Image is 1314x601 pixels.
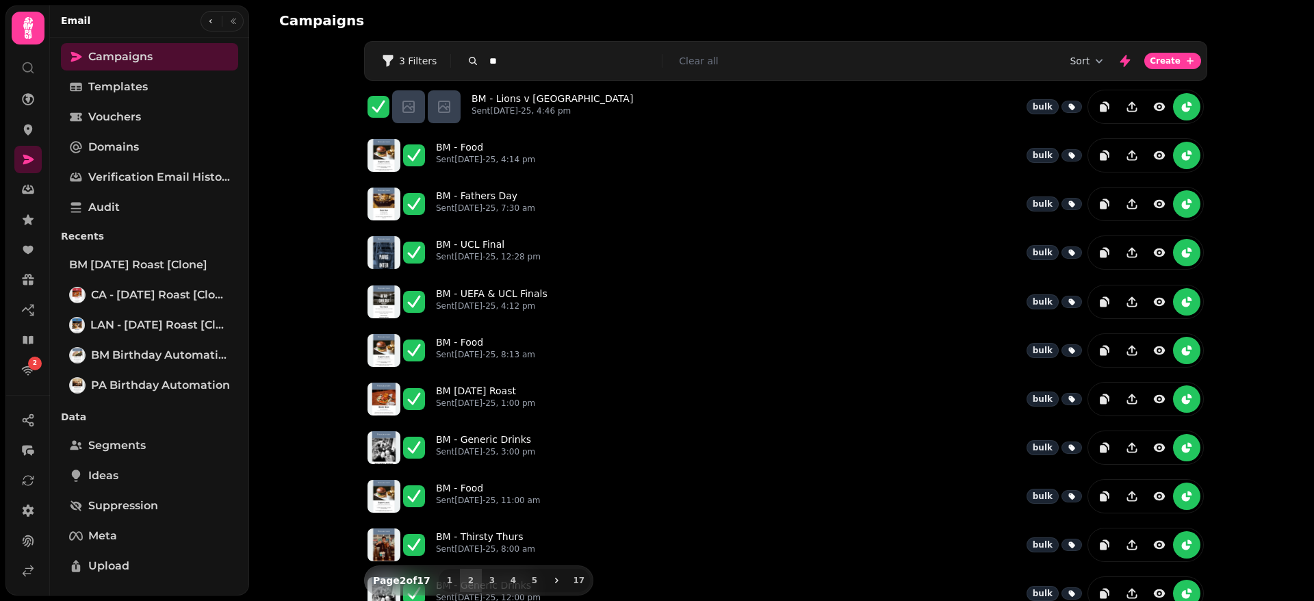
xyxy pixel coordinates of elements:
[88,139,139,155] span: Domains
[1027,294,1059,309] div: bulk
[436,140,535,170] a: BM - FoodSent[DATE]-25, 4:14 pm
[1091,337,1118,364] button: duplicate
[1146,239,1173,266] button: view
[1173,239,1200,266] button: reports
[90,317,230,333] span: LAN - [DATE] Roast [clone]
[61,103,238,131] a: Vouchers
[487,576,498,585] span: 3
[472,105,633,116] p: Sent [DATE]-25, 4:46 pm
[1027,440,1059,455] div: bulk
[574,576,584,585] span: 17
[14,357,42,384] a: 2
[436,495,541,506] p: Sent [DATE]-25, 11:00 am
[1027,489,1059,504] div: bulk
[61,432,238,459] a: Segments
[436,349,535,360] p: Sent [DATE]-25, 8:13 am
[368,528,400,561] img: aHR0cHM6Ly9zdGFtcGVkZS1zZXJ2aWNlLXByb2QtdGVtcGxhdGUtcHJldmlld3MuczMuZXUtd2VzdC0xLmFtYXpvbmF3cy5jb...
[1091,190,1118,218] button: duplicate
[88,199,120,216] span: Audit
[61,311,238,339] a: LAN - Sunday Roast [clone]LAN - [DATE] Roast [clone]
[436,189,535,219] a: BM - Fathers DaySent[DATE]-25, 7:30 am
[88,49,153,65] span: Campaigns
[91,347,230,363] span: BM Birthday Automation
[61,133,238,161] a: Domains
[88,498,158,514] span: Suppression
[399,56,437,66] span: 3 Filters
[1118,434,1146,461] button: Share campaign preview
[436,238,541,268] a: BM - UCL FinalSent[DATE]-25, 12:28 pm
[1027,196,1059,212] div: bulk
[1091,385,1118,413] button: duplicate
[436,446,535,457] p: Sent [DATE]-25, 3:00 pm
[1091,288,1118,316] button: duplicate
[529,576,540,585] span: 5
[436,398,535,409] p: Sent [DATE]-25, 1:00 pm
[460,569,482,592] button: 2
[1146,434,1173,461] button: view
[1027,586,1059,601] div: bulk
[1027,245,1059,260] div: bulk
[1173,93,1200,120] button: reports
[481,569,503,592] button: 3
[1118,531,1146,559] button: Share campaign preview
[368,188,400,220] img: aHR0cHM6Ly9zdGFtcGVkZS1zZXJ2aWNlLXByb2QtdGVtcGxhdGUtcHJldmlld3MuczMuZXUtd2VzdC0xLmFtYXpvbmF3cy5jb...
[1070,54,1106,68] button: Sort
[33,359,37,368] span: 2
[1173,190,1200,218] button: reports
[88,468,118,484] span: Ideas
[368,285,400,318] img: aHR0cHM6Ly9zdGFtcGVkZS1zZXJ2aWNlLXByb2QtdGVtcGxhdGUtcHJldmlld3MuczMuZXUtd2VzdC0xLmFtYXpvbmF3cy5jb...
[1027,99,1059,114] div: bulk
[436,287,547,317] a: BM - UEFA & UCL FinalsSent[DATE]-25, 4:12 pm
[70,379,84,392] img: PA Birthday Automation
[370,50,448,72] button: 3 Filters
[436,154,535,165] p: Sent [DATE]-25, 4:14 pm
[61,492,238,520] a: Suppression
[436,384,535,414] a: BM [DATE] RoastSent[DATE]-25, 1:00 pm
[1173,531,1200,559] button: reports
[1027,343,1059,358] div: bulk
[368,574,436,587] p: Page 2 of 17
[502,569,524,592] button: 4
[61,224,238,248] p: Recents
[465,576,476,585] span: 2
[88,109,141,125] span: Vouchers
[368,480,400,513] img: aHR0cHM6Ly9zdGFtcGVkZS1zZXJ2aWNlLXByb2QtdGVtcGxhdGUtcHJldmlld3MuczMuZXUtd2VzdC0xLmFtYXpvbmF3cy5jb...
[524,569,545,592] button: 5
[1173,483,1200,510] button: reports
[61,194,238,221] a: Audit
[70,348,84,362] img: BM Birthday Automation
[61,251,238,279] a: BM [DATE] Roast [clone]
[436,251,541,262] p: Sent [DATE]-25, 12:28 pm
[444,576,455,585] span: 1
[508,576,519,585] span: 4
[436,433,535,463] a: BM - Generic DrinksSent[DATE]-25, 3:00 pm
[1118,288,1146,316] button: Share campaign preview
[88,528,117,544] span: Meta
[61,372,238,399] a: PA Birthday AutomationPA Birthday Automation
[91,287,230,303] span: CA - [DATE] Roast [clone]
[436,530,535,560] a: BM - Thirsty ThursSent[DATE]-25, 8:00 am
[61,552,238,580] a: Upload
[61,405,238,429] p: Data
[1118,385,1146,413] button: Share campaign preview
[368,334,400,367] img: aHR0cHM6Ly9zdGFtcGVkZS1zZXJ2aWNlLXByb2QtdGVtcGxhdGUtcHJldmlld3MuczMuZXUtd2VzdC0xLmFtYXpvbmF3cy5jb...
[61,14,90,27] h2: Email
[368,139,400,172] img: aHR0cHM6Ly9zdGFtcGVkZS1zZXJ2aWNlLXByb2QtdGVtcGxhdGUtcHJldmlld3MuczMuZXUtd2VzdC0xLmFtYXpvbmF3cy5jb...
[1146,385,1173,413] button: view
[1144,53,1201,69] button: Create
[1027,148,1059,163] div: bulk
[472,92,633,122] a: BM - Lions v [GEOGRAPHIC_DATA]Sent[DATE]-25, 4:46 pm
[1091,93,1118,120] button: duplicate
[1173,385,1200,413] button: reports
[1146,483,1173,510] button: view
[88,79,148,95] span: Templates
[1146,142,1173,169] button: view
[436,335,535,366] a: BM - FoodSent[DATE]-25, 8:13 am
[1146,337,1173,364] button: view
[61,43,238,71] a: Campaigns
[88,169,230,186] span: Verification email history
[1150,57,1181,65] span: Create
[61,342,238,369] a: BM Birthday AutomationBM Birthday Automation
[1146,288,1173,316] button: view
[61,281,238,309] a: CA - Sunday Roast [clone]CA - [DATE] Roast [clone]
